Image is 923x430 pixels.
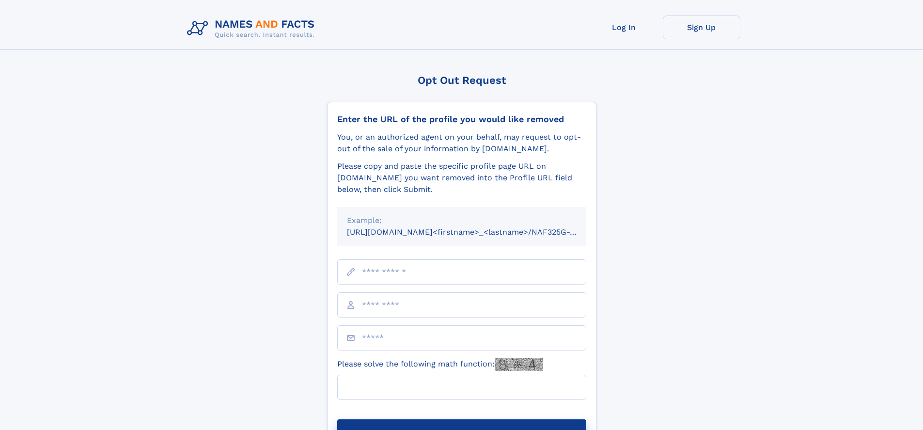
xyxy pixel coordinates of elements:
[337,160,586,195] div: Please copy and paste the specific profile page URL on [DOMAIN_NAME] you want removed into the Pr...
[183,16,323,42] img: Logo Names and Facts
[347,215,577,226] div: Example:
[663,16,740,39] a: Sign Up
[585,16,663,39] a: Log In
[337,114,586,125] div: Enter the URL of the profile you would like removed
[327,74,596,86] div: Opt Out Request
[337,131,586,155] div: You, or an authorized agent on your behalf, may request to opt-out of the sale of your informatio...
[347,227,605,237] small: [URL][DOMAIN_NAME]<firstname>_<lastname>/NAF325G-xxxxxxxx
[337,358,543,371] label: Please solve the following math function:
